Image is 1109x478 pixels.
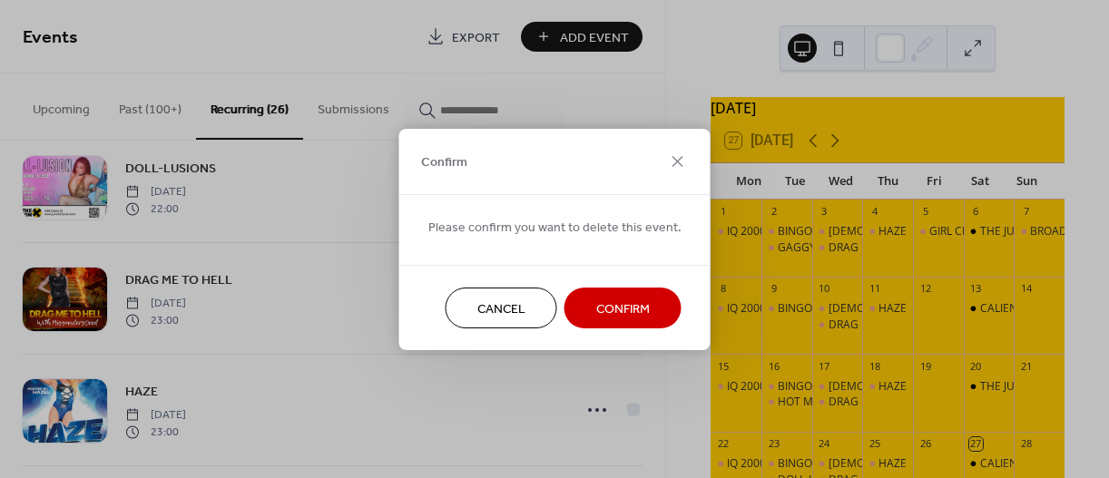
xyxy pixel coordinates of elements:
button: Confirm [564,288,682,328]
span: Confirm [421,153,467,172]
button: Cancel [446,288,557,328]
span: Cancel [477,299,525,318]
span: Confirm [596,299,650,318]
span: Please confirm you want to delete this event. [428,218,682,237]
